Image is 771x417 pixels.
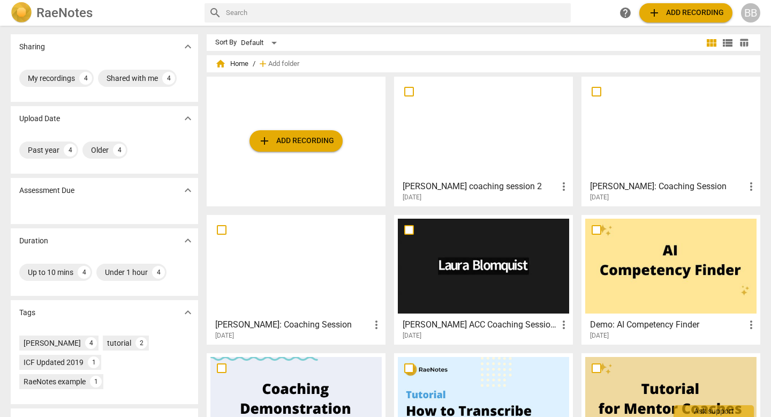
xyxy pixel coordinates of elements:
[36,5,93,20] h2: RaeNotes
[152,266,165,279] div: 4
[590,193,609,202] span: [DATE]
[590,331,609,340] span: [DATE]
[215,331,234,340] span: [DATE]
[19,185,74,196] p: Assessment Due
[739,38,749,48] span: table_chart
[162,72,175,85] div: 4
[745,180,758,193] span: more_vert
[215,39,237,47] div: Sort By
[182,184,194,197] span: expand_more
[398,80,569,202] a: [PERSON_NAME] coaching session 2[DATE]
[674,405,754,417] div: Ask support
[180,39,196,55] button: Show more
[648,6,661,19] span: add
[24,376,86,387] div: RaeNotes example
[182,112,194,125] span: expand_more
[403,331,421,340] span: [DATE]
[370,318,383,331] span: more_vert
[182,234,194,247] span: expand_more
[704,35,720,51] button: Tile view
[182,306,194,319] span: expand_more
[250,130,343,152] button: Upload
[90,376,102,388] div: 1
[78,266,90,279] div: 4
[258,58,268,69] span: add
[557,318,570,331] span: more_vert
[64,144,77,157] div: 4
[79,72,92,85] div: 4
[590,180,745,193] h3: Nina Muller: Coaching Session
[403,318,557,331] h3: Beth Berila ACC Coaching Session 1
[590,318,745,331] h3: Demo: AI Competency Finder
[11,2,196,24] a: LogoRaeNotes
[403,193,421,202] span: [DATE]
[135,337,147,349] div: 2
[91,145,109,155] div: Older
[28,145,59,155] div: Past year
[226,4,566,21] input: Search
[180,182,196,198] button: Show more
[215,58,226,69] span: home
[736,35,752,51] button: Table view
[215,58,248,69] span: Home
[253,60,255,68] span: /
[182,40,194,53] span: expand_more
[557,180,570,193] span: more_vert
[619,6,632,19] span: help
[107,338,131,348] div: tutorial
[209,6,222,19] span: search
[180,233,196,249] button: Show more
[105,267,148,278] div: Under 1 hour
[28,73,75,84] div: My recordings
[241,34,281,51] div: Default
[398,219,569,340] a: [PERSON_NAME] ACC Coaching Session 1[DATE]
[745,318,758,331] span: more_vert
[268,60,299,68] span: Add folder
[180,304,196,321] button: Show more
[585,219,757,340] a: Demo: AI Competency Finder[DATE]
[258,135,271,147] span: add
[88,356,100,368] div: 1
[648,6,724,19] span: Add recording
[741,3,760,23] button: BB
[258,135,334,147] span: Add recording
[705,36,718,49] span: view_module
[19,235,48,247] p: Duration
[19,113,60,124] p: Upload Date
[113,144,126,157] div: 4
[721,36,734,49] span: view_list
[11,2,32,24] img: Logo
[180,110,196,126] button: Show more
[215,318,370,331] h3: Nina Muller: Coaching Session
[19,41,45,53] p: Sharing
[639,3,732,23] button: Upload
[616,3,635,23] a: Help
[24,338,81,348] div: [PERSON_NAME]
[28,267,73,278] div: Up to 10 mins
[19,307,35,318] p: Tags
[585,80,757,202] a: [PERSON_NAME]: Coaching Session[DATE]
[107,73,158,84] div: Shared with me
[210,219,382,340] a: [PERSON_NAME]: Coaching Session[DATE]
[720,35,736,51] button: List view
[403,180,557,193] h3: Nina Muller coaching session 2
[85,337,97,349] div: 4
[24,357,84,368] div: ICF Updated 2019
